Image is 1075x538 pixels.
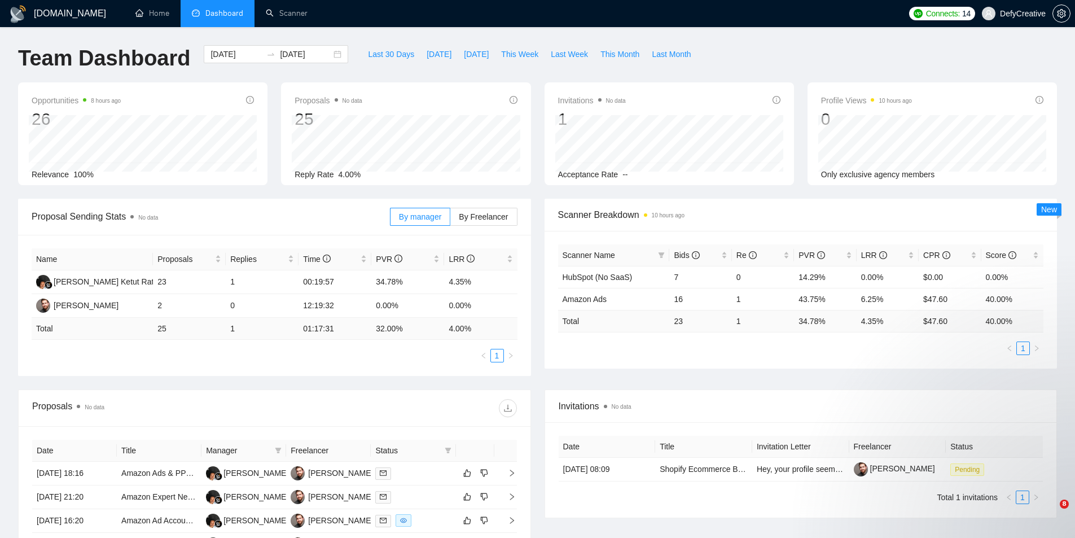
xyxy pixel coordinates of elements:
span: [DATE] [464,48,489,60]
a: Amazon Ads [563,295,607,304]
span: Replies [230,253,286,265]
a: Amazon Ads & PPC Manager for Dog Supplement Brand [121,469,321,478]
th: Title [655,436,752,458]
img: EG [291,514,305,528]
td: $47.60 [919,288,981,310]
span: right [499,517,516,524]
td: $ 47.60 [919,310,981,332]
span: Bids [674,251,699,260]
button: setting [1052,5,1070,23]
img: GA [206,514,220,528]
span: info-circle [246,96,254,104]
span: swap-right [266,50,275,59]
span: filter [445,447,451,454]
td: 2 [153,294,226,318]
td: Total [558,310,670,332]
span: filter [656,247,667,264]
span: info-circle [749,251,757,259]
img: gigradar-bm.png [214,496,222,504]
td: 4.35% [444,270,517,294]
div: 0 [821,108,912,130]
button: like [460,466,474,480]
span: By manager [399,212,441,221]
span: dislike [480,492,488,501]
span: filter [273,442,284,459]
span: Only exclusive agency members [821,170,935,179]
td: 1 [226,270,299,294]
a: HubSpot (No SaaS) [563,273,633,282]
td: 0.00% [981,266,1043,288]
td: 12:19:32 [299,294,371,318]
img: EG [291,466,305,480]
span: No data [343,98,362,104]
span: Acceptance Rate [558,170,618,179]
td: 6.25% [857,288,919,310]
td: 25 [153,318,226,340]
td: 7 [669,266,731,288]
span: info-circle [942,251,950,259]
th: Replies [226,248,299,270]
th: Invitation Letter [752,436,849,458]
td: 40.00% [981,288,1043,310]
a: GA[PERSON_NAME] Ketut Ratih [206,492,330,501]
span: like [463,516,471,525]
img: GA [206,466,220,480]
span: Time [303,255,330,264]
td: 1 [226,318,299,340]
span: Opportunities [32,94,121,107]
li: Previous Page [1003,342,1016,355]
span: This Month [600,48,639,60]
th: Title [117,440,201,462]
span: Connects: [926,7,960,20]
span: This Week [501,48,538,60]
button: [DATE] [420,45,458,63]
li: Next Page [1030,342,1043,355]
span: Proposals [295,94,362,107]
th: Name [32,248,153,270]
td: [DATE] 16:20 [32,509,117,533]
time: 10 hours ago [879,98,911,104]
span: Relevance [32,170,69,179]
span: info-circle [692,251,700,259]
span: info-circle [879,251,887,259]
input: End date [280,48,331,60]
td: 1 [732,310,794,332]
span: Manager [206,444,270,457]
span: Score [986,251,1016,260]
span: [DATE] [427,48,451,60]
a: EG[PERSON_NAME] [291,515,373,524]
span: No data [138,215,158,221]
td: 34.78% [371,270,444,294]
span: dashboard [192,9,200,17]
input: Start date [210,48,262,60]
td: 23 [669,310,731,332]
span: dislike [480,516,488,525]
span: No data [85,404,104,410]
span: No data [606,98,626,104]
button: right [504,349,517,362]
span: LRR [861,251,887,260]
span: to [266,50,275,59]
a: GA[PERSON_NAME] Ketut Ratih [36,277,160,286]
td: 0 [732,266,794,288]
div: [PERSON_NAME] Ketut Ratih [223,467,330,479]
td: 23 [153,270,226,294]
span: setting [1053,9,1070,18]
th: Freelancer [849,436,946,458]
span: info-circle [817,251,825,259]
span: 8 [1060,500,1069,509]
button: dislike [477,466,491,480]
a: homeHome [135,8,169,18]
span: LRR [449,255,475,264]
span: left [1006,345,1013,352]
td: Amazon Ad Account Optimization Specialist [117,509,201,533]
a: GA[PERSON_NAME] Ketut Ratih [206,468,330,477]
span: 4.00% [339,170,361,179]
div: [PERSON_NAME] [308,467,373,479]
td: 00:19:57 [299,270,371,294]
button: Last Week [545,45,594,63]
span: user [985,10,993,18]
th: Manager [201,440,286,462]
span: CPR [923,251,950,260]
span: info-circle [1008,251,1016,259]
